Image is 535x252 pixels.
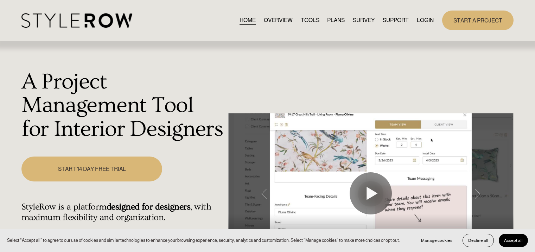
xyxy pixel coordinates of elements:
[301,15,319,25] a: TOOLS
[417,15,434,25] a: LOGIN
[327,15,345,25] a: PLANS
[264,15,293,25] a: OVERVIEW
[21,13,132,28] img: StyleRow
[421,238,452,243] span: Manage cookies
[21,70,224,141] h1: A Project Management Tool for Interior Designers
[7,237,400,244] p: Select “Accept all” to agree to our use of cookies and similar technologies to enhance your brows...
[107,202,191,212] strong: designed for designers
[21,202,224,223] h4: StyleRow is a platform , with maximum flexibility and organization.
[468,238,488,243] span: Decline all
[240,15,256,25] a: HOME
[504,238,523,243] span: Accept all
[442,11,514,30] a: START A PROJECT
[383,16,409,25] span: SUPPORT
[21,157,162,181] a: START 14 DAY FREE TRIAL
[416,234,458,247] button: Manage cookies
[383,15,409,25] a: folder dropdown
[463,234,494,247] button: Decline all
[350,172,392,214] button: Play
[353,15,375,25] a: SURVEY
[499,234,528,247] button: Accept all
